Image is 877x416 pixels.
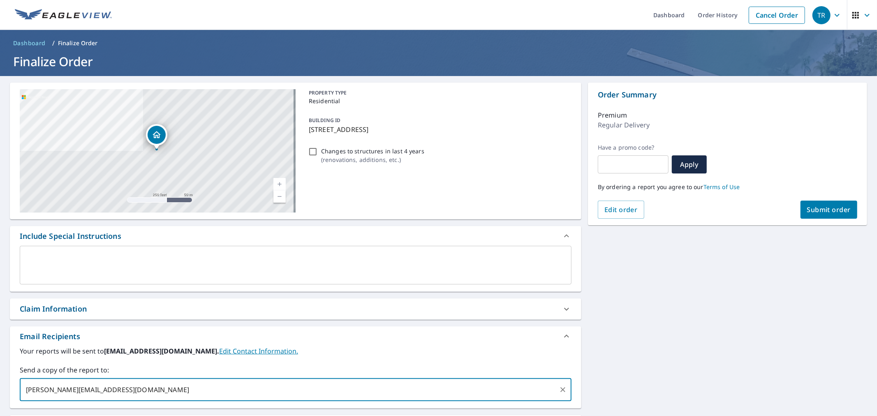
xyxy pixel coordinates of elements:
[309,89,568,97] p: PROPERTY TYPE
[10,226,581,246] div: Include Special Instructions
[219,347,298,356] a: EditContactInfo
[598,110,627,120] p: Premium
[678,160,700,169] span: Apply
[309,117,340,124] p: BUILDING ID
[20,231,121,242] div: Include Special Instructions
[52,38,55,48] li: /
[309,97,568,105] p: Residential
[309,125,568,134] p: [STREET_ADDRESS]
[801,201,858,219] button: Submit order
[10,37,867,50] nav: breadcrumb
[58,39,98,47] p: Finalize Order
[807,205,851,214] span: Submit order
[749,7,805,24] a: Cancel Order
[10,326,581,346] div: Email Recipients
[20,365,572,375] label: Send a copy of the report to:
[598,120,650,130] p: Regular Delivery
[15,9,112,21] img: EV Logo
[10,37,49,50] a: Dashboard
[598,201,644,219] button: Edit order
[321,155,424,164] p: ( renovations, additions, etc. )
[812,6,831,24] div: TR
[104,347,219,356] b: [EMAIL_ADDRESS][DOMAIN_NAME].
[557,384,569,395] button: Clear
[604,205,638,214] span: Edit order
[146,124,167,150] div: Dropped pin, building 1, Residential property, 3514 SW 172nd St Burien, WA 98166
[13,39,46,47] span: Dashboard
[321,147,424,155] p: Changes to structures in last 4 years
[20,303,87,314] div: Claim Information
[10,298,581,319] div: Claim Information
[20,346,572,356] label: Your reports will be sent to
[703,183,740,191] a: Terms of Use
[598,183,857,191] p: By ordering a report you agree to our
[672,155,707,173] button: Apply
[10,53,867,70] h1: Finalize Order
[273,178,286,190] a: Current Level 17, Zoom In
[20,331,80,342] div: Email Recipients
[598,89,857,100] p: Order Summary
[598,144,669,151] label: Have a promo code?
[273,190,286,203] a: Current Level 17, Zoom Out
